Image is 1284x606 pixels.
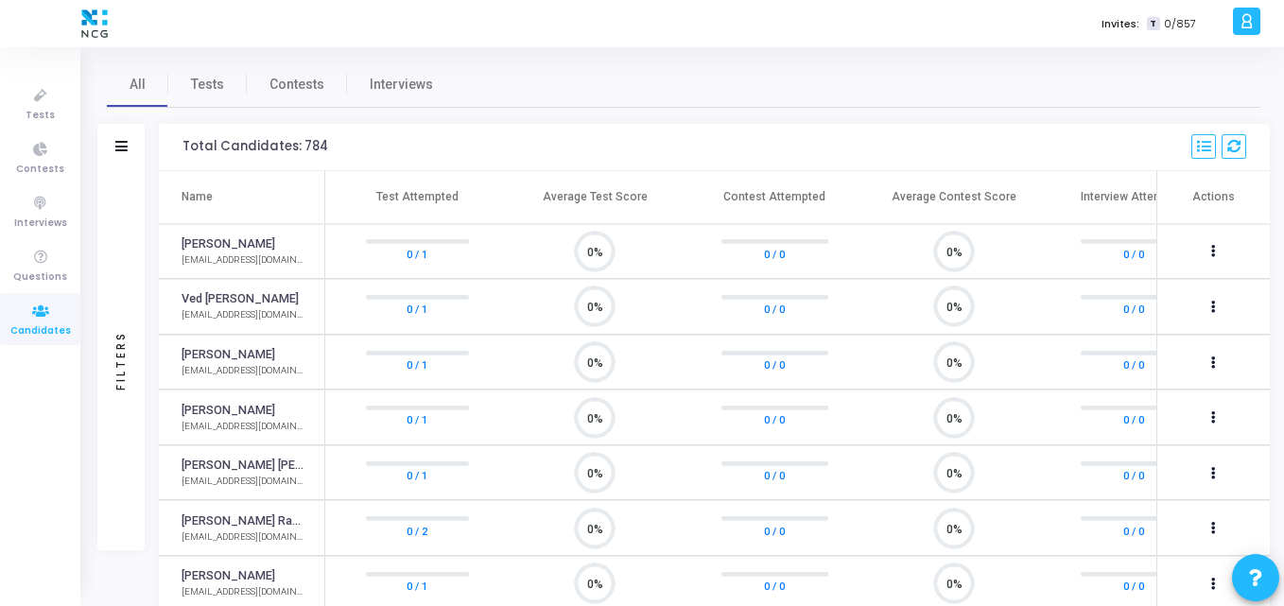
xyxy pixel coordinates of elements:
a: 0 / 0 [1123,466,1144,485]
span: Contests [269,75,324,95]
div: Name [182,188,213,205]
div: [EMAIL_ADDRESS][DOMAIN_NAME] [182,585,305,599]
span: Contests [16,162,64,178]
th: Average Contest Score [864,171,1044,224]
a: 0 / 0 [1123,410,1144,429]
div: [EMAIL_ADDRESS][DOMAIN_NAME] [182,253,305,268]
div: [EMAIL_ADDRESS][DOMAIN_NAME] [182,420,305,434]
a: [PERSON_NAME] [182,567,275,585]
a: 0 / 0 [1123,577,1144,596]
span: 0/857 [1164,16,1196,32]
a: [PERSON_NAME] Ram [PERSON_NAME]. [182,512,305,530]
a: [PERSON_NAME] [182,402,275,420]
th: Interview Attempted [1044,171,1223,224]
div: [EMAIL_ADDRESS][DOMAIN_NAME] [182,364,305,378]
a: 0 / 1 [407,410,427,429]
a: 0 / 2 [407,521,427,540]
a: [PERSON_NAME] [182,235,275,253]
a: 0 / 0 [1123,244,1144,263]
a: 0 / 1 [407,577,427,596]
img: logo [77,5,113,43]
a: 0 / 0 [764,300,785,319]
a: 0 / 0 [764,521,785,540]
span: Candidates [10,323,71,339]
a: 0 / 1 [407,466,427,485]
th: Actions [1156,171,1270,224]
th: Contest Attempted [685,171,864,224]
a: 0 / 1 [407,300,427,319]
a: Ved [PERSON_NAME] [182,290,299,308]
a: 0 / 1 [407,355,427,374]
a: 0 / 0 [1123,355,1144,374]
span: Tests [26,108,55,124]
span: T [1147,17,1159,31]
a: 0 / 0 [764,466,785,485]
span: Interviews [14,216,67,232]
a: [PERSON_NAME] [PERSON_NAME] [182,457,305,475]
span: Interviews [370,75,433,95]
a: 0 / 0 [1123,521,1144,540]
div: Filters [113,256,130,464]
a: 0 / 0 [764,355,785,374]
span: Tests [191,75,224,95]
div: [EMAIL_ADDRESS][DOMAIN_NAME] [182,475,305,489]
th: Test Attempted [325,171,505,224]
a: 0 / 1 [407,244,427,263]
div: [EMAIL_ADDRESS][DOMAIN_NAME] [182,308,305,322]
a: 0 / 0 [764,244,785,263]
span: Questions [13,269,67,286]
span: All [130,75,146,95]
div: [EMAIL_ADDRESS][DOMAIN_NAME] [182,530,305,545]
th: Average Test Score [505,171,685,224]
label: Invites: [1102,16,1139,32]
a: 0 / 0 [764,410,785,429]
a: 0 / 0 [1123,300,1144,319]
div: Total Candidates: 784 [182,139,328,154]
a: [PERSON_NAME] [182,346,275,364]
a: 0 / 0 [764,577,785,596]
